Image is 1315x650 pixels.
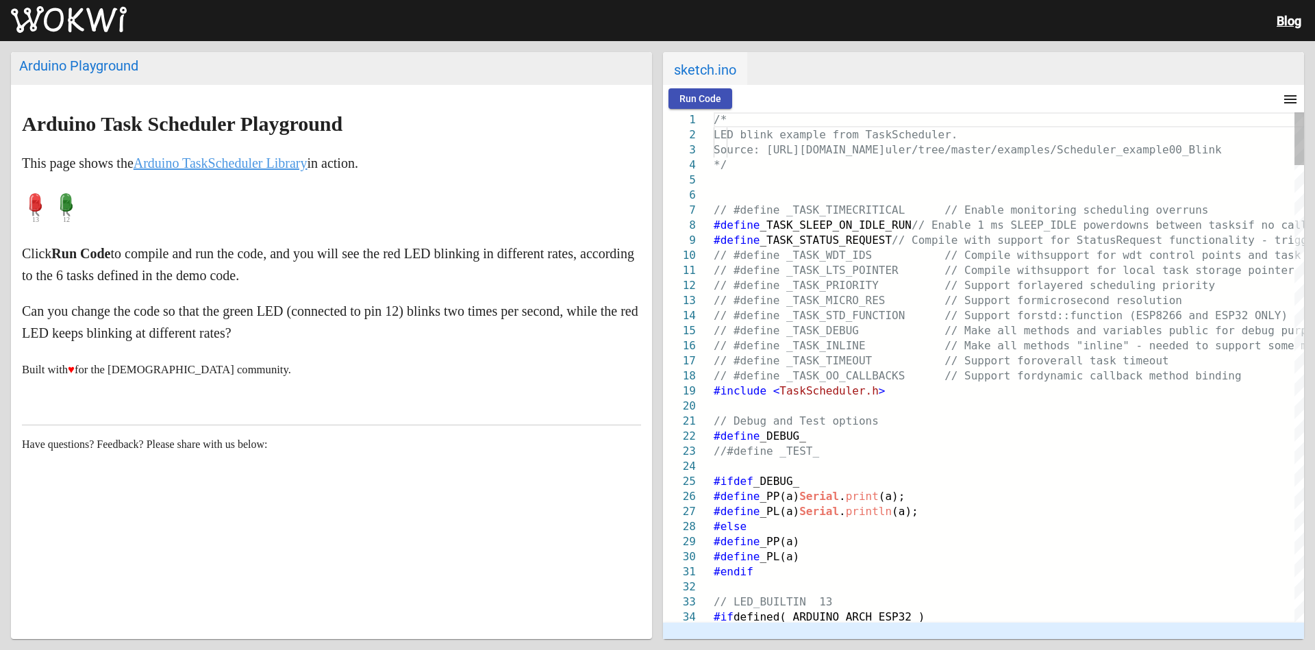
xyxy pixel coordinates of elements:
span: _PP(a) [760,490,799,503]
span: Have questions? Feedback? Please share with us below: [22,438,268,450]
a: Arduino TaskScheduler Library [134,155,308,171]
div: 3 [663,142,696,158]
span: _DEBUG_ [753,475,799,488]
span: // Compile with support for StatusRequest function [892,234,1222,247]
span: #define [714,505,760,518]
p: Can you change the code so that the green LED (connected to pin 12) blinks two times per second, ... [22,300,641,344]
span: layered scheduling priority [1037,279,1215,292]
div: 13 [663,293,696,308]
span: // #define _TASK_TIMEOUT // Support for [714,354,1037,367]
span: Source: [URL][DOMAIN_NAME] [714,143,885,156]
span: // #define _TASK_STD_FUNCTION // Support for [714,309,1037,322]
span: println [846,505,892,518]
span: // #define _TASK_TIMECRITICAL // Enable monit [714,203,1044,216]
div: 14 [663,308,696,323]
span: (a); [879,490,905,503]
img: Wokwi [11,6,127,34]
div: 15 [663,323,696,338]
span: // #define _TASK_INLINE // Make all met [714,339,1044,352]
div: 26 [663,489,696,504]
span: sketch.ino [663,52,747,85]
div: 11 [663,263,696,278]
mat-icon: menu [1282,91,1299,108]
span: //#define _TEST_ [714,445,819,458]
div: 30 [663,549,696,564]
span: overall task timeout [1037,354,1169,367]
span: k [1215,143,1222,156]
span: // LED_BUILTIN 13 [714,595,832,608]
span: Serial [799,505,839,518]
span: _DEBUG_ [760,429,805,442]
div: 9 [663,233,696,248]
span: uler/tree/master/examples/Scheduler_example00_Blin [885,143,1215,156]
span: // #define _TASK_DEBUG // Make all met [714,324,1044,337]
div: 31 [663,564,696,579]
span: // #define _TASK_LTS_POINTER // Compile with [714,264,1044,277]
span: Serial [799,490,839,503]
span: #define [714,535,760,548]
span: oring scheduling overruns [1044,203,1209,216]
span: #ifdef [714,475,753,488]
span: // #define _TASK_PRIORITY // Support for [714,279,1037,292]
div: 6 [663,188,696,203]
div: 21 [663,414,696,429]
div: 5 [663,173,696,188]
div: 8 [663,218,696,233]
div: 7 [663,203,696,218]
div: 10 [663,248,696,263]
div: 25 [663,474,696,489]
div: 29 [663,534,696,549]
span: // #define _TASK_MICRO_RES // Support for [714,294,1037,307]
span: #define [714,218,760,232]
span: // #define _TASK_OO_CALLBACKS // Support for [714,369,1037,382]
span: _PL(a) [760,505,799,518]
span: #define [714,234,760,247]
span: _TASK_SLEEP_ON_IDLE_RUN [760,218,912,232]
div: 20 [663,399,696,414]
span: . [839,505,846,518]
div: 28 [663,519,696,534]
div: 12 [663,278,696,293]
span: #define [714,550,760,563]
div: 16 [663,338,696,353]
strong: Run Code [51,246,110,261]
span: Run Code [679,93,721,104]
span: _PL(a) [760,550,799,563]
span: print [846,490,879,503]
div: 34 [663,610,696,625]
div: 22 [663,429,696,444]
div: 4 [663,158,696,173]
p: Click to compile and run the code, and you will see the red LED blinking in different rates, acco... [22,242,641,286]
span: support for local task storage pointer [1044,264,1294,277]
div: 33 [663,595,696,610]
p: This page shows the in action. [22,152,641,174]
span: #endif [714,565,753,578]
small: Built with for the [DEMOGRAPHIC_DATA] community. [22,363,291,376]
span: TaskScheduler.h [779,384,879,397]
span: < [773,384,780,397]
span: > [879,384,886,397]
div: 32 [663,579,696,595]
div: 17 [663,353,696,368]
div: 27 [663,504,696,519]
span: (a); [892,505,918,518]
a: Blog [1277,14,1301,28]
div: 19 [663,384,696,399]
span: // #define _TASK_WDT_IDS // Compile with [714,249,1044,262]
span: microsecond resolution [1037,294,1182,307]
span: // Enable 1 ms SLEEP_IDLE powerdowns between tasks [912,218,1242,232]
span: #define [714,490,760,503]
div: 24 [663,459,696,474]
div: 23 [663,444,696,459]
div: 2 [663,127,696,142]
span: LED blink example from TaskScheduler. [714,128,957,141]
span: _PP(a) [760,535,799,548]
div: Arduino Playground [19,58,644,74]
span: #else [714,520,747,533]
span: ♥ [68,363,75,376]
span: defined( ARDUINO_ARCH_ESP32 ) [734,610,925,623]
span: std::function (ESP8266 and ESP32 ONLY) [1037,309,1288,322]
span: #define [714,429,760,442]
span: dynamic callback method binding [1037,369,1242,382]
